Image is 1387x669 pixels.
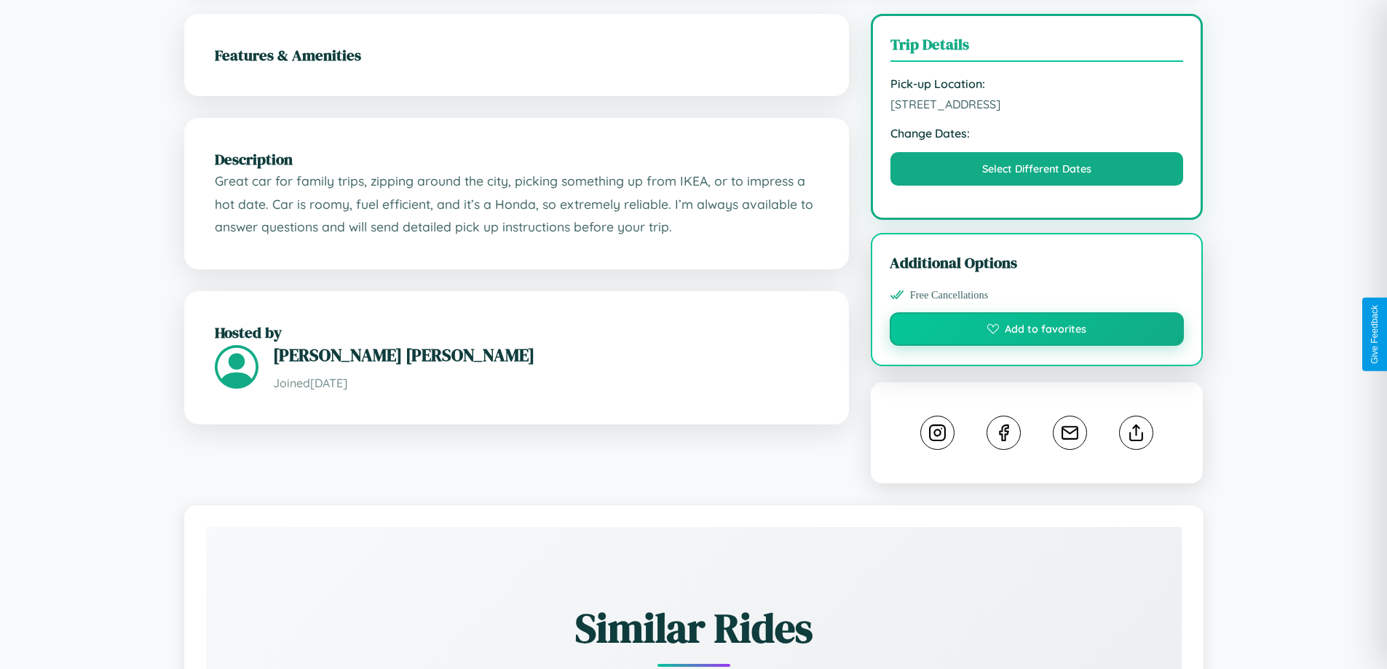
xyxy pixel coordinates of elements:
[890,252,1185,273] h3: Additional Options
[890,152,1184,186] button: Select Different Dates
[215,322,818,343] h2: Hosted by
[910,289,989,301] span: Free Cancellations
[890,33,1184,62] h3: Trip Details
[215,149,818,170] h2: Description
[273,373,818,394] p: Joined [DATE]
[890,312,1185,346] button: Add to favorites
[1370,305,1380,364] div: Give Feedback
[890,76,1184,91] strong: Pick-up Location:
[890,97,1184,111] span: [STREET_ADDRESS]
[890,126,1184,140] strong: Change Dates:
[257,600,1131,656] h2: Similar Rides
[273,343,818,367] h3: [PERSON_NAME] [PERSON_NAME]
[215,170,818,239] p: Great car for family trips, zipping around the city, picking something up from IKEA, or to impres...
[215,44,818,66] h2: Features & Amenities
